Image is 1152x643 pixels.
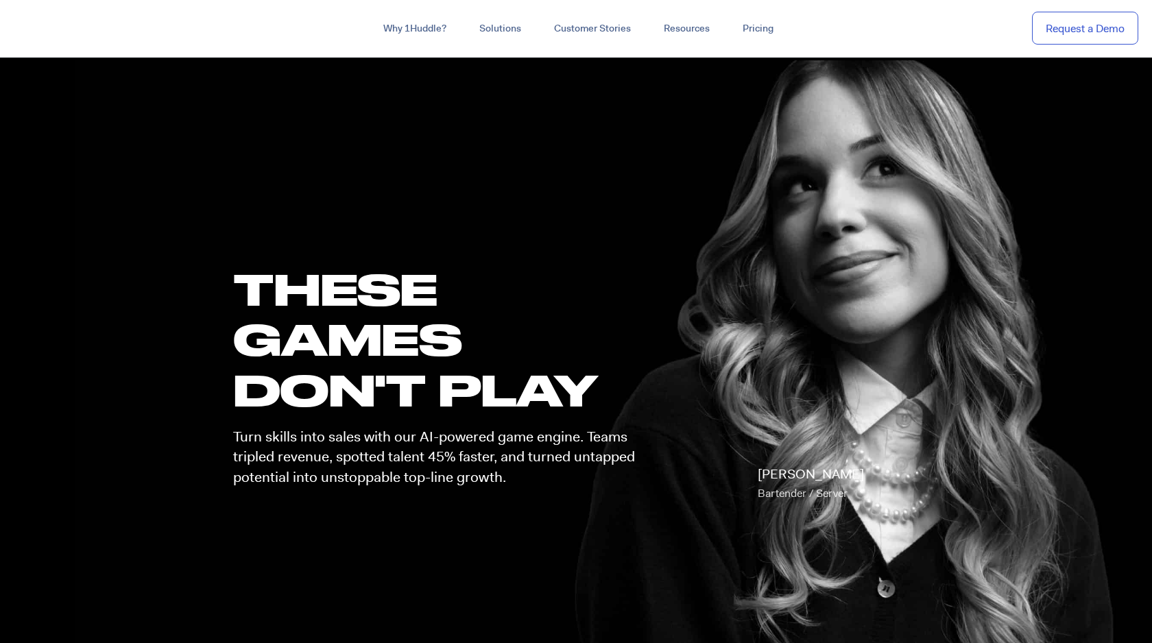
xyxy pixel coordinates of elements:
a: Resources [647,16,726,41]
p: [PERSON_NAME] [758,465,864,503]
h1: these GAMES DON'T PLAY [233,264,647,415]
a: Solutions [463,16,538,41]
a: Pricing [726,16,790,41]
img: ... [14,15,112,41]
a: Customer Stories [538,16,647,41]
a: Why 1Huddle? [367,16,463,41]
span: Bartender / Server [758,486,848,500]
p: Turn skills into sales with our AI-powered game engine. Teams tripled revenue, spotted talent 45%... [233,427,647,487]
a: Request a Demo [1032,12,1138,45]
